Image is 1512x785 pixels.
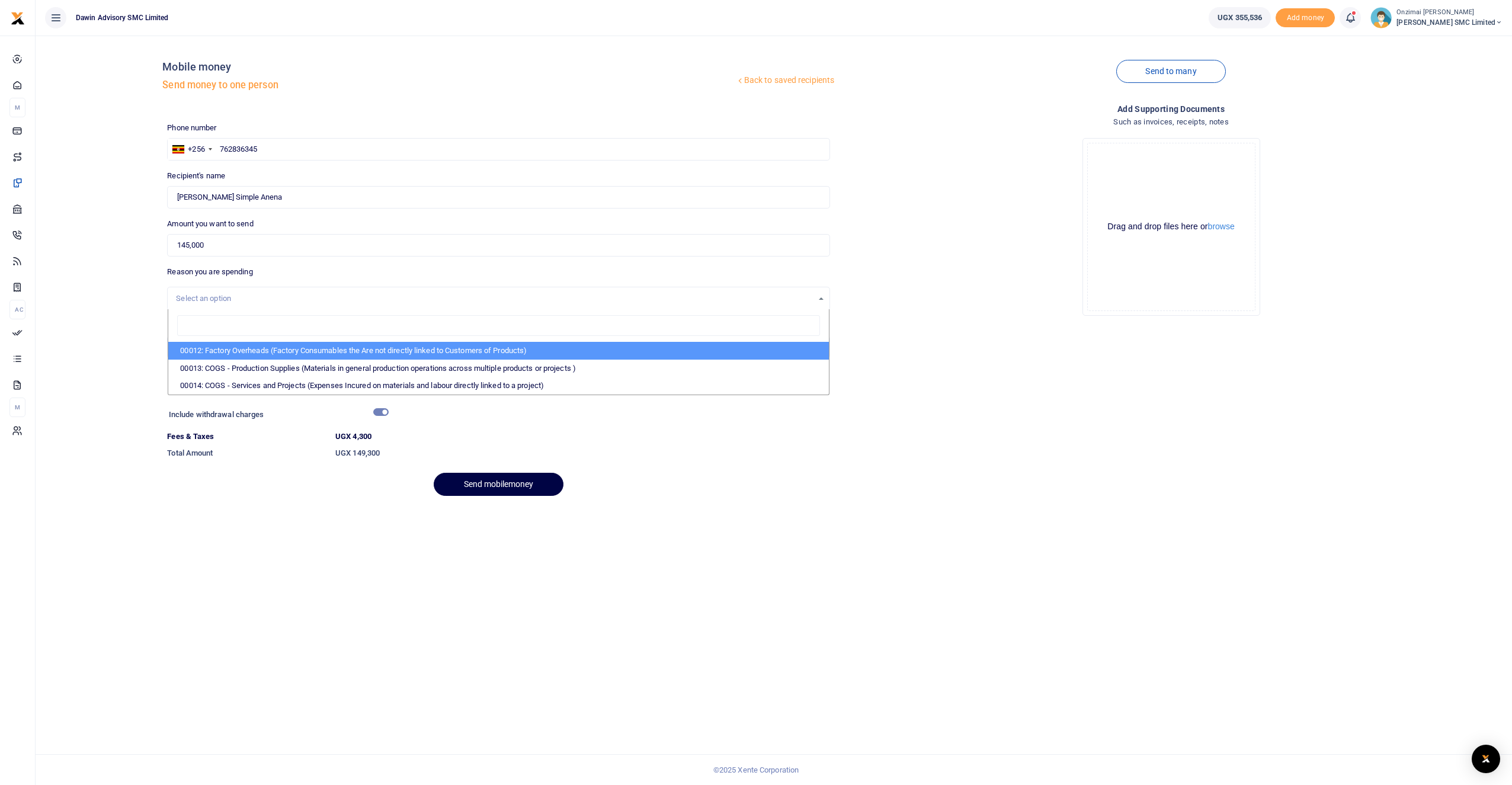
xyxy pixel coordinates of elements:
div: Select an option [176,293,813,305]
h6: Total Amount [167,448,326,458]
a: logo-small logo-large logo-large [11,13,25,22]
input: Enter phone number [167,138,830,161]
a: Back to saved recipients [735,70,835,91]
h5: Send money to one person [162,79,735,91]
span: UGX 355,536 [1218,12,1262,24]
h4: Add supporting Documents [840,102,1503,116]
input: Enter extra information [167,336,830,358]
li: Toup your wallet [1276,8,1335,28]
h4: Mobile money [162,60,735,73]
li: 00012: Factory Overheads (Factory Consumables the Are not directly linked to Customers of Products) [168,342,829,360]
button: Send mobilemoney [434,473,563,496]
li: M [9,398,25,417]
input: Loading name... [167,186,830,209]
div: Drag and drop files here or [1088,221,1255,232]
h4: Such as invoices, receipts, notes [840,116,1503,129]
label: Amount you want to send [167,218,253,230]
dt: Fees & Taxes [162,431,331,443]
span: [PERSON_NAME] SMC Limited [1396,17,1503,28]
label: UGX 4,300 [335,431,371,443]
a: profile-user Onzimai [PERSON_NAME] [PERSON_NAME] SMC Limited [1370,7,1503,28]
li: Ac [9,300,25,319]
li: M [9,98,25,117]
div: File Uploader [1082,138,1260,316]
a: Add money [1276,12,1335,21]
a: Send to many [1116,60,1225,83]
img: profile-user [1370,7,1392,28]
li: 00013: COGS - Production Supplies (Materials in general production operations across multiple pro... [168,360,829,377]
h6: Include withdrawal charges [169,410,383,419]
label: Reason you are spending [167,266,252,278]
a: UGX 355,536 [1209,7,1271,28]
label: Recipient's name [167,170,225,182]
span: Dawin Advisory SMC Limited [71,12,174,23]
div: +256 [188,143,204,155]
label: Memo for this transaction (Your recipient will see this) [167,320,352,332]
img: logo-small [11,11,25,25]
span: Add money [1276,8,1335,28]
label: Phone number [167,122,216,134]
div: Open Intercom Messenger [1472,745,1500,773]
div: Uganda: +256 [168,139,215,160]
small: Onzimai [PERSON_NAME] [1396,8,1503,18]
button: browse [1208,222,1235,230]
li: Wallet ballance [1204,7,1276,28]
li: 00014: COGS - Services and Projects (Expenses Incured on materials and labour directly linked to ... [168,377,829,395]
input: UGX [167,234,830,257]
h6: UGX 149,300 [335,448,830,458]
